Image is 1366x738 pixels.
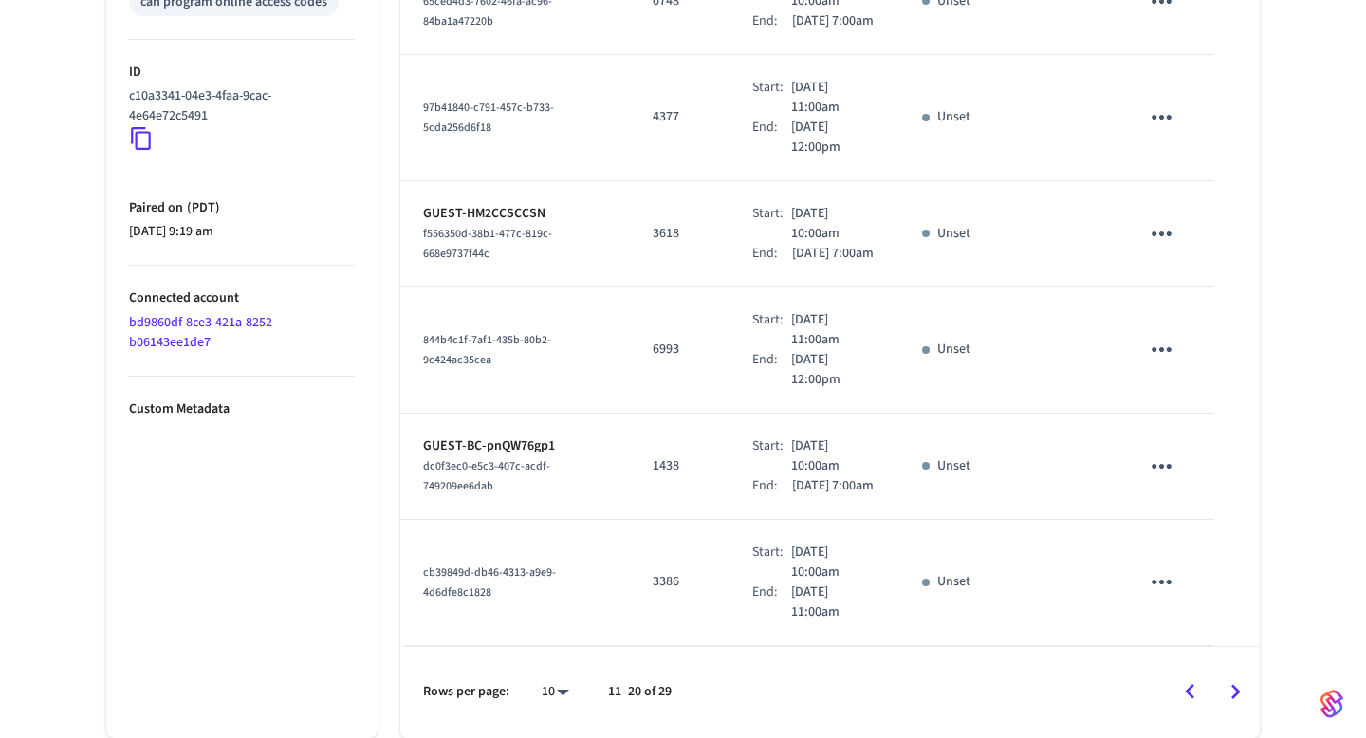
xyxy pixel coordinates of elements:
p: Custom Metadata [129,399,355,419]
p: [DATE] 9:19 am [129,222,355,242]
p: [DATE] 10:00am [791,436,877,476]
div: End: [752,582,791,622]
p: 11–20 of 29 [608,682,672,702]
div: Start: [752,436,791,476]
div: End: [752,350,790,390]
button: Go to next page [1213,670,1258,714]
p: GUEST-HM2CCSCCSN [423,204,607,224]
p: Unset [937,224,970,244]
span: cb39849d-db46-4313-a9e9-4d6dfe8c1828 [423,564,556,600]
span: 844b4c1f-7af1-435b-80b2-9c424ac35cea [423,332,551,368]
div: Start: [752,543,791,582]
p: Paired on [129,198,355,218]
p: Unset [937,340,970,360]
p: 4377 [653,107,707,127]
p: [DATE] 10:00am [791,543,877,582]
div: End: [752,476,792,496]
p: 1438 [653,456,707,476]
div: Start: [752,78,791,118]
p: Rows per page: [423,682,509,702]
img: SeamLogoGradient.69752ec5.svg [1320,689,1343,719]
p: ID [129,63,355,83]
div: 10 [532,678,578,706]
span: dc0f3ec0-e5c3-407c-acdf-749209ee6dab [423,458,550,494]
p: Connected account [129,288,355,308]
div: Start: [752,204,791,244]
p: [DATE] 12:00pm [791,350,877,390]
p: Unset [937,572,970,592]
div: End: [752,118,790,157]
div: Start: [752,310,791,350]
p: GUEST-BC-pnQW76gp1 [423,436,607,456]
div: End: [752,244,792,264]
p: [DATE] 10:00am [791,204,877,244]
p: c10a3341-04e3-4faa-9cac-4e64e72c5491 [129,86,347,126]
p: [DATE] 11:00am [791,78,877,118]
p: [DATE] 7:00am [792,244,874,264]
span: f556350d-38b1-477c-819c-668e9737f44c [423,226,552,262]
p: [DATE] 12:00pm [791,118,877,157]
p: Unset [937,456,970,476]
div: End: [752,11,792,31]
span: ( PDT ) [183,198,220,217]
p: Unset [937,107,970,127]
button: Go to previous page [1168,670,1212,714]
p: [DATE] 11:00am [791,310,877,350]
p: 3618 [653,224,707,244]
span: 97b41840-c791-457c-b733-5cda256d6f18 [423,100,554,136]
a: bd9860df-8ce3-421a-8252-b06143ee1de7 [129,313,276,352]
p: [DATE] 7:00am [792,476,874,496]
p: [DATE] 11:00am [791,582,877,622]
p: [DATE] 7:00am [792,11,874,31]
p: 6993 [653,340,707,360]
p: 3386 [653,572,707,592]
